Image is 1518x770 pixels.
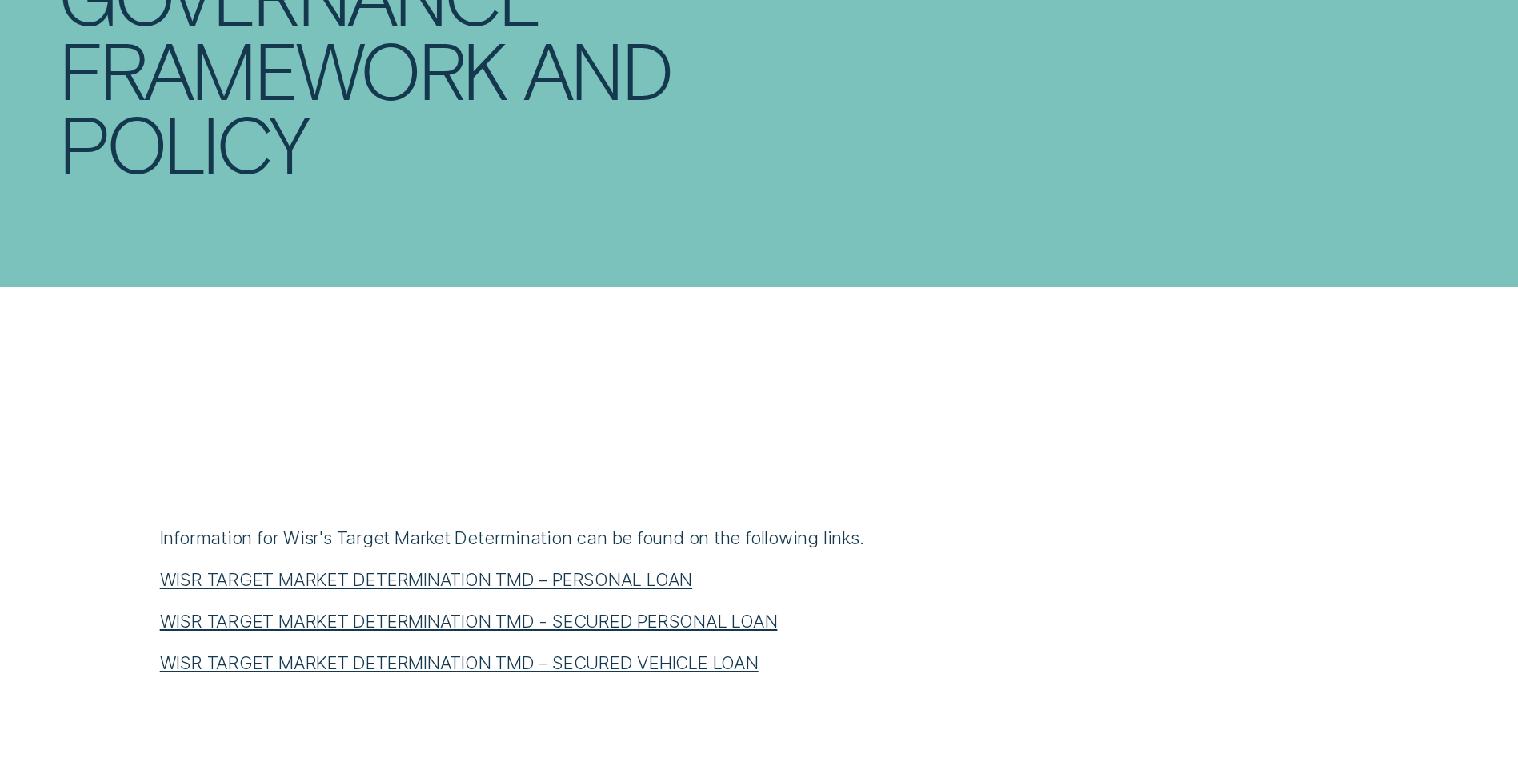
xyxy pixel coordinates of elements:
div: Framework [58,32,506,106]
div: and [523,32,671,106]
p: Information for Wisr's Target Market Determination can be found on the following links. [160,527,1359,551]
a: WISR TARGET MARKET DETERMINATION TMD – SECURED VEHICLE LOAN [160,652,759,673]
a: WISR TARGET MARKET DETERMINATION TMD - SECURED PERSONAL LOAN [160,611,778,632]
a: WISR TARGET MARKET DETERMINATION TMD – PERSONAL LOAN [160,569,693,590]
div: Policy [58,106,306,180]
